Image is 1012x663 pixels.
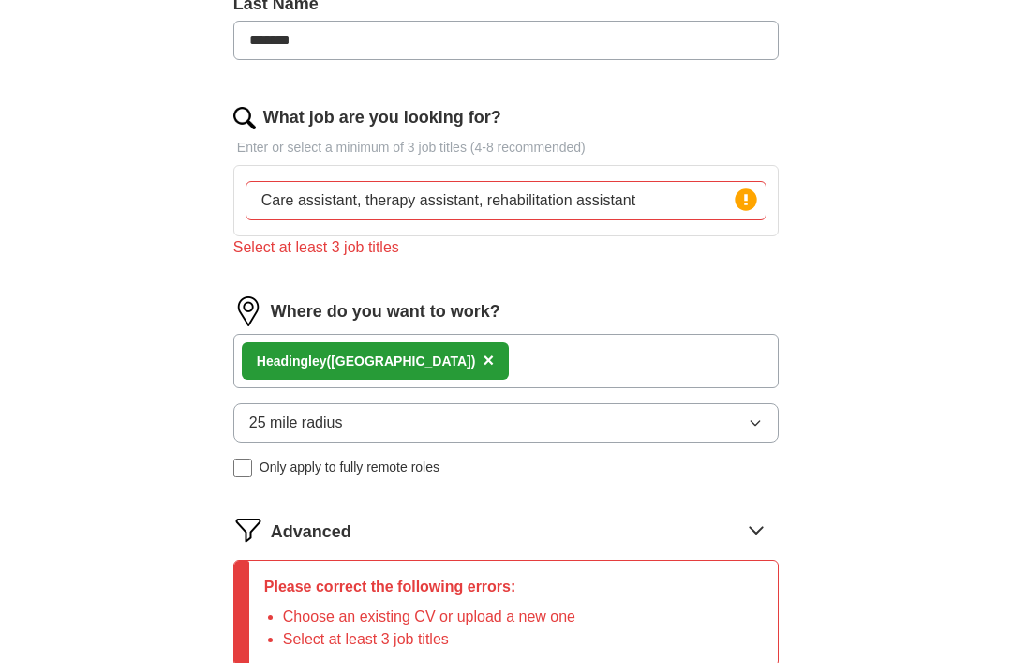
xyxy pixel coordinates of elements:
[249,413,343,435] span: 25 mile radius
[257,354,308,369] strong: Heading
[233,516,263,546] img: filter
[263,106,501,131] label: What job are you looking for?
[233,108,256,130] img: search.png
[233,297,263,327] img: location.png
[483,351,494,371] span: ×
[283,629,575,652] li: Select at least 3 job titles
[246,182,766,221] input: Type a job title and press enter
[483,348,494,376] button: ×
[271,520,351,546] span: Advanced
[233,139,779,158] p: Enter or select a minimum of 3 job titles (4-8 recommended)
[271,300,500,325] label: Where do you want to work?
[327,354,476,369] span: ([GEOGRAPHIC_DATA])
[264,577,575,599] p: Please correct the following errors:
[233,404,779,444] button: 25 mile radius
[257,353,476,372] div: ley
[283,607,575,629] li: Choose an existing CV or upload a new one
[233,237,779,260] div: Select at least 3 job titles
[260,459,439,478] span: Only apply to fully remote roles
[233,460,252,478] input: Only apply to fully remote roles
